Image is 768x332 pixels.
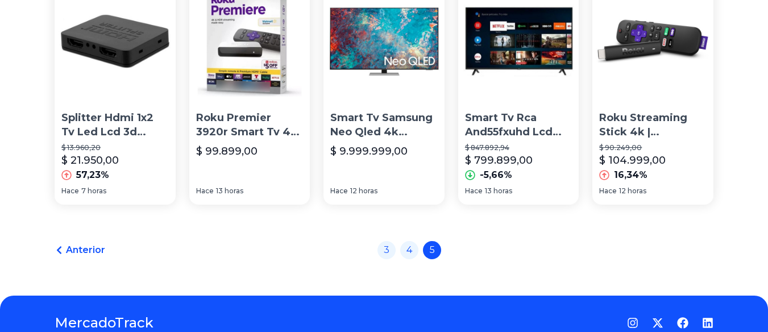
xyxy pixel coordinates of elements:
p: $ 90.249,00 [599,143,707,152]
p: $ 799.899,00 [465,152,533,168]
a: LinkedIn [702,317,713,329]
p: Smart Tv Rca And55fxuhd Lcd Android Tv 4k 55 220v - 240v [465,111,572,139]
p: $ 99.899,00 [196,143,258,159]
a: MercadoTrack [55,314,153,332]
p: 16,34% [614,168,647,182]
span: Hace [196,186,214,196]
p: $ 13.960,20 [61,143,169,152]
p: $ 847.892,94 [465,143,572,152]
span: 13 horas [485,186,512,196]
a: 3 [377,241,396,259]
p: 57,23% [76,168,109,182]
p: $ 21.950,00 [61,152,119,168]
span: Hace [599,186,617,196]
p: Roku Streaming Stick 4k | Dispositivo De Streaming 4k/hdr/dolby Vision Con Control Remoto Con Con... [599,111,707,139]
a: Facebook [677,317,688,329]
p: Roku Premier 3920r Smart Tv 4k Hdr Hdmi Netflix Disney [196,111,304,139]
p: -5,66% [480,168,512,182]
a: Twitter [652,317,663,329]
a: Anterior [55,243,105,257]
p: Smart Tv Samsung Neo Qled 4k Qn85qn85aagczb Qled Tizen 4k 85 220v - 240v [330,111,438,139]
span: Anterior [66,243,105,257]
span: 12 horas [619,186,646,196]
p: Splitter Hdmi 1x2 Tv Led Lcd 3d 1080p Full Hd 4k Activo [61,111,169,139]
a: Instagram [627,317,638,329]
span: 13 horas [216,186,243,196]
a: 4 [400,241,418,259]
p: $ 9.999.999,00 [330,143,408,159]
span: 12 horas [350,186,377,196]
span: Hace [330,186,348,196]
span: Hace [61,186,79,196]
span: 7 horas [81,186,106,196]
span: Hace [465,186,483,196]
p: $ 104.999,00 [599,152,666,168]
